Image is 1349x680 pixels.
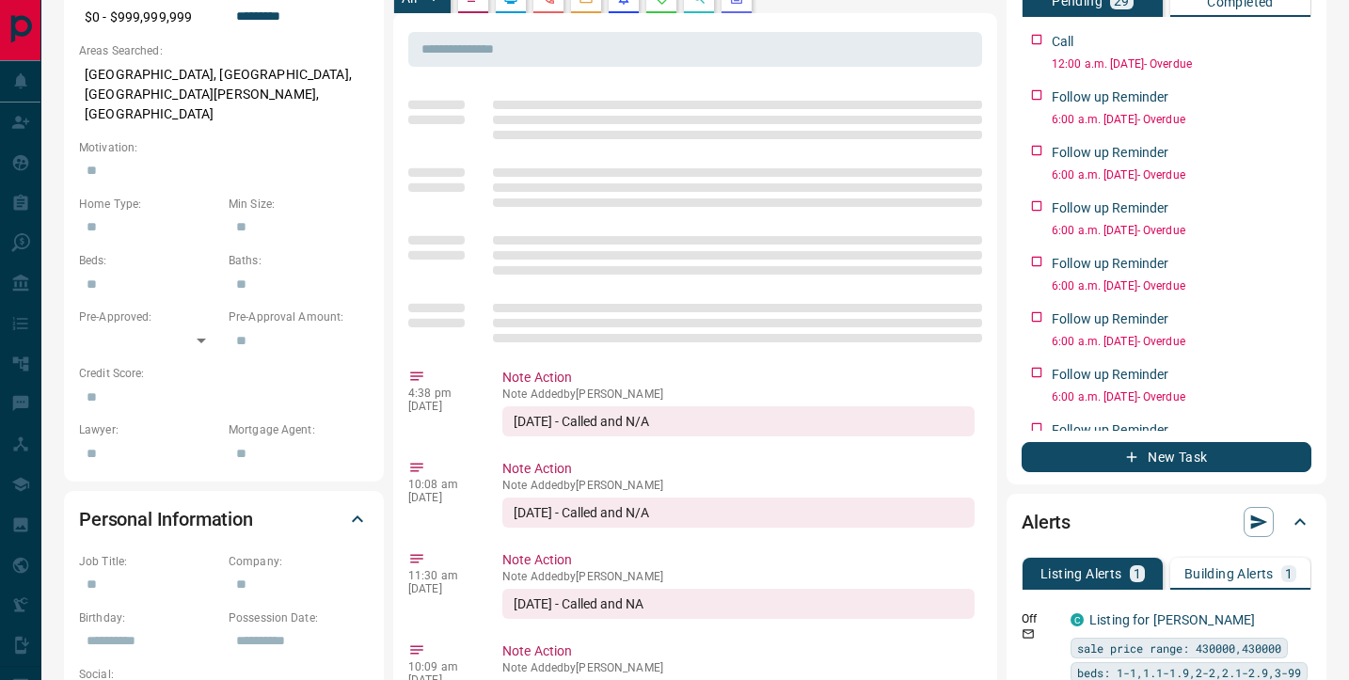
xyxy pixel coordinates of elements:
[229,609,369,626] p: Possession Date:
[1052,309,1168,329] p: Follow up Reminder
[408,478,474,491] p: 10:08 am
[1052,365,1168,385] p: Follow up Reminder
[502,498,975,528] div: [DATE] - Called and N/A
[1052,111,1311,128] p: 6:00 a.m. [DATE] - Overdue
[1022,627,1035,640] svg: Email
[79,252,219,269] p: Beds:
[229,421,369,438] p: Mortgage Agent:
[408,582,474,595] p: [DATE]
[1022,442,1311,472] button: New Task
[502,459,975,479] p: Note Action
[1022,507,1071,537] h2: Alerts
[1022,499,1311,545] div: Alerts
[502,387,975,401] p: Note Added by [PERSON_NAME]
[408,387,474,400] p: 4:38 pm
[408,569,474,582] p: 11:30 am
[1134,567,1141,580] p: 1
[1184,567,1274,580] p: Building Alerts
[1077,639,1281,657] span: sale price range: 430000,430000
[502,479,975,492] p: Note Added by [PERSON_NAME]
[229,553,369,570] p: Company:
[502,641,975,661] p: Note Action
[502,570,975,583] p: Note Added by [PERSON_NAME]
[502,550,975,570] p: Note Action
[79,553,219,570] p: Job Title:
[1052,420,1168,440] p: Follow up Reminder
[1040,567,1122,580] p: Listing Alerts
[502,661,975,674] p: Note Added by [PERSON_NAME]
[1052,166,1311,183] p: 6:00 a.m. [DATE] - Overdue
[502,368,975,387] p: Note Action
[1052,143,1168,163] p: Follow up Reminder
[1071,613,1084,626] div: condos.ca
[79,365,369,382] p: Credit Score:
[1285,567,1293,580] p: 1
[229,308,369,325] p: Pre-Approval Amount:
[408,400,474,413] p: [DATE]
[79,139,369,156] p: Motivation:
[229,196,369,213] p: Min Size:
[79,497,369,542] div: Personal Information
[1052,222,1311,239] p: 6:00 a.m. [DATE] - Overdue
[1052,254,1168,274] p: Follow up Reminder
[1052,55,1311,72] p: 12:00 a.m. [DATE] - Overdue
[79,308,219,325] p: Pre-Approved:
[1052,32,1074,52] p: Call
[1089,612,1255,627] a: Listing for [PERSON_NAME]
[79,609,219,626] p: Birthday:
[1052,277,1311,294] p: 6:00 a.m. [DATE] - Overdue
[1052,198,1168,218] p: Follow up Reminder
[1052,333,1311,350] p: 6:00 a.m. [DATE] - Overdue
[79,59,369,130] p: [GEOGRAPHIC_DATA], [GEOGRAPHIC_DATA], [GEOGRAPHIC_DATA][PERSON_NAME], [GEOGRAPHIC_DATA]
[229,252,369,269] p: Baths:
[79,504,253,534] h2: Personal Information
[79,42,369,59] p: Areas Searched:
[79,196,219,213] p: Home Type:
[502,406,975,436] div: [DATE] - Called and N/A
[408,660,474,673] p: 10:09 am
[408,491,474,504] p: [DATE]
[1052,388,1311,405] p: 6:00 a.m. [DATE] - Overdue
[1052,87,1168,107] p: Follow up Reminder
[1022,610,1059,627] p: Off
[502,589,975,619] div: [DATE] - Called and NA
[79,2,219,33] p: $0 - $999,999,999
[79,421,219,438] p: Lawyer:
